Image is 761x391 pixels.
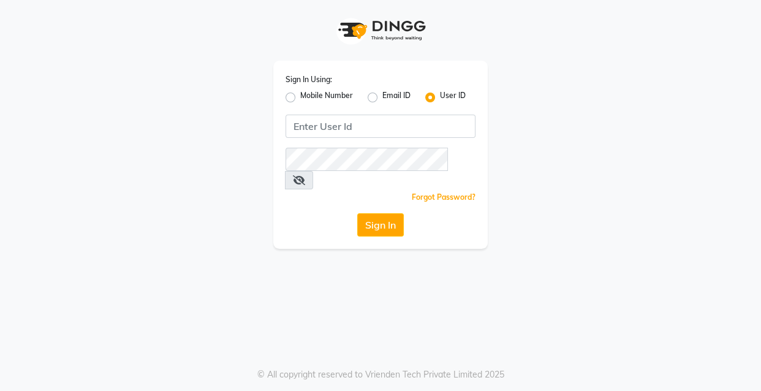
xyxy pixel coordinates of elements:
[357,213,404,237] button: Sign In
[286,74,332,85] label: Sign In Using:
[440,90,466,105] label: User ID
[331,12,430,48] img: logo1.svg
[382,90,411,105] label: Email ID
[286,115,475,138] input: Username
[300,90,353,105] label: Mobile Number
[412,192,475,202] a: Forgot Password?
[286,148,448,171] input: Username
